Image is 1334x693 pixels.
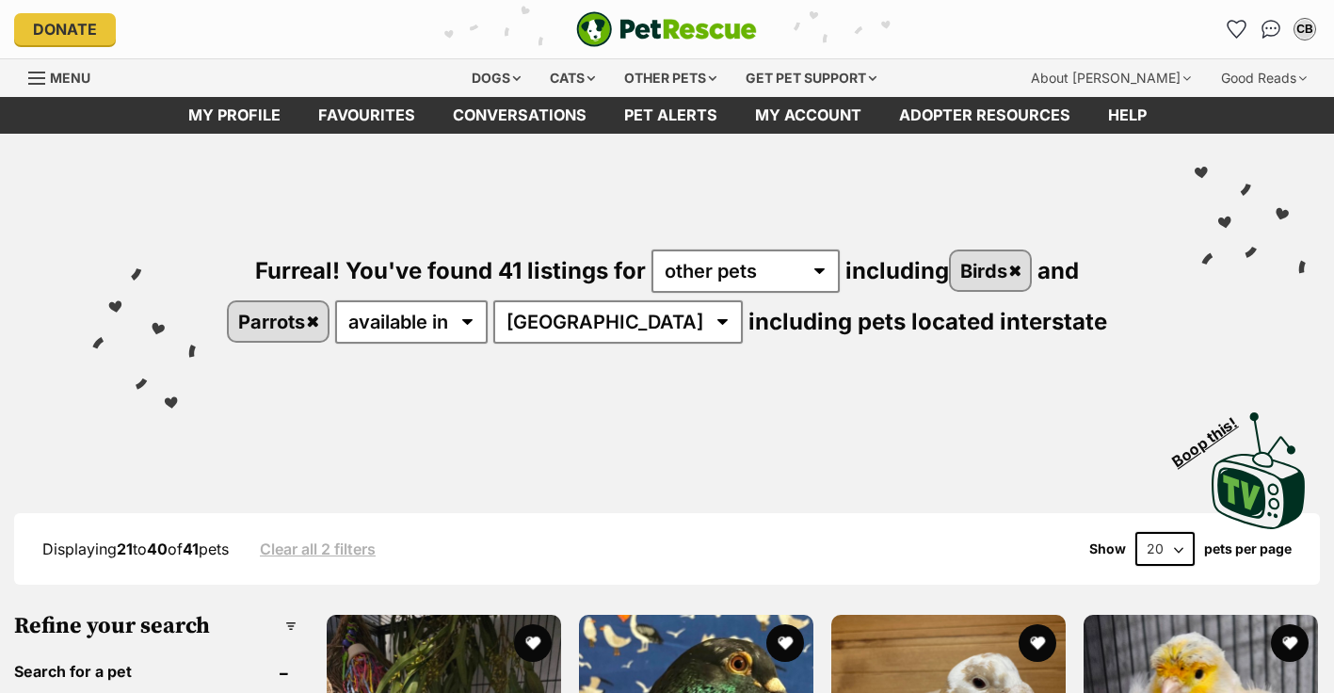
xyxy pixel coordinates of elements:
[1089,541,1126,556] span: Show
[14,663,297,680] header: Search for a pet
[605,97,736,134] a: Pet alerts
[147,540,168,558] strong: 40
[576,11,757,47] a: PetRescue
[951,251,1030,290] a: Birds
[28,59,104,93] a: Menu
[611,59,730,97] div: Other pets
[1262,20,1281,39] img: chat-41dd97257d64d25036548639549fe6c8038ab92f7586957e7f3b1b290dea8141.svg
[434,97,605,134] a: conversations
[1271,624,1309,662] button: favourite
[1089,97,1165,134] a: Help
[299,97,434,134] a: Favourites
[1295,20,1314,39] div: CB
[227,257,1079,335] span: including
[1019,624,1056,662] button: favourite
[1256,14,1286,44] a: Conversations
[766,624,804,662] button: favourite
[1037,257,1079,284] span: and
[1212,412,1306,529] img: PetRescue TV logo
[576,11,757,47] img: logo-e224e6f780fb5917bec1dbf3a21bbac754714ae5b6737aabdf751b685950b380.svg
[229,302,328,341] a: Parrots
[537,59,608,97] div: Cats
[255,257,646,284] span: Furreal! You've found 41 listings for
[1212,395,1306,533] a: Boop this!
[260,540,376,557] a: Clear all 2 filters
[14,13,116,45] a: Donate
[42,540,229,558] span: Displaying to of pets
[748,308,1107,335] span: including pets located interstate
[1222,14,1252,44] a: Favourites
[169,97,299,134] a: My profile
[514,624,552,662] button: favourite
[732,59,890,97] div: Get pet support
[1222,14,1320,44] ul: Account quick links
[117,540,133,558] strong: 21
[880,97,1089,134] a: Adopter resources
[1208,59,1320,97] div: Good Reads
[458,59,534,97] div: Dogs
[1018,59,1204,97] div: About [PERSON_NAME]
[1290,14,1320,44] button: My account
[1169,402,1256,470] span: Boop this!
[736,97,880,134] a: My account
[183,540,199,558] strong: 41
[14,613,297,639] h3: Refine your search
[50,70,90,86] span: Menu
[1204,541,1292,556] label: pets per page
